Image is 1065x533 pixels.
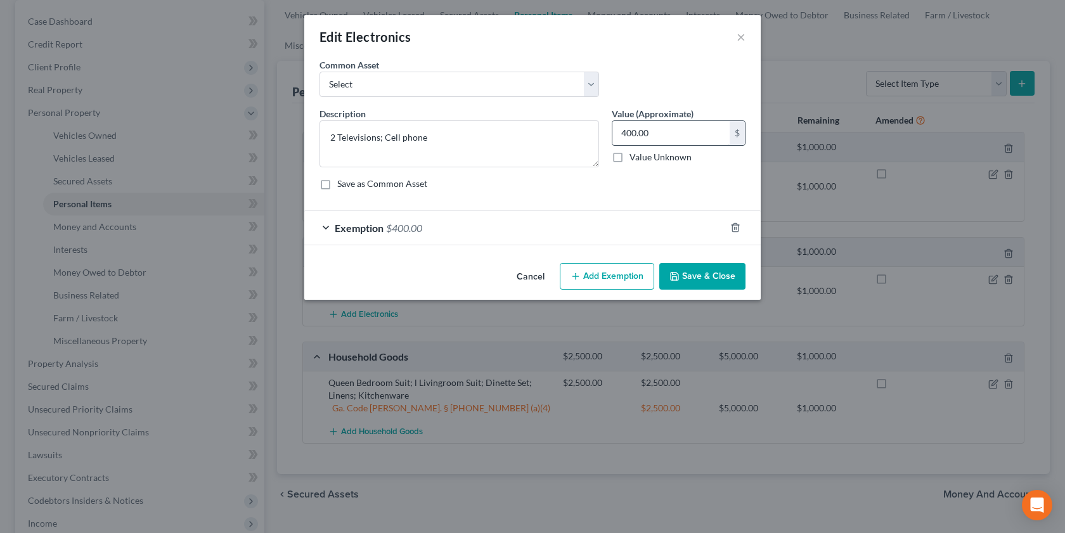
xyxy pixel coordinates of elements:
[659,263,745,290] button: Save & Close
[730,121,745,145] div: $
[560,263,654,290] button: Add Exemption
[386,222,422,234] span: $400.00
[629,151,692,164] label: Value Unknown
[319,28,411,46] div: Edit Electronics
[1022,490,1052,520] div: Open Intercom Messenger
[507,264,555,290] button: Cancel
[319,58,379,72] label: Common Asset
[335,222,384,234] span: Exemption
[612,107,694,120] label: Value (Approximate)
[737,29,745,44] button: ×
[337,177,427,190] label: Save as Common Asset
[319,108,366,119] span: Description
[612,121,730,145] input: 0.00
